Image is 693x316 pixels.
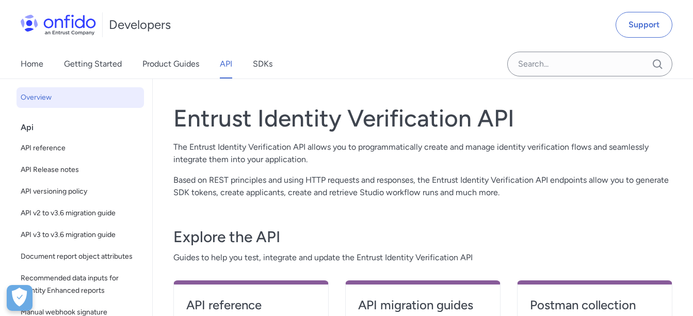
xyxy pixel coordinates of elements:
a: Support [616,12,672,38]
h1: Entrust Identity Verification API [173,104,672,133]
a: API reference [17,138,144,159]
a: API [220,50,232,78]
h1: Developers [109,17,171,33]
a: API v2 to v3.6 migration guide [17,203,144,224]
a: Recommended data inputs for Identity Enhanced reports [17,268,144,301]
span: Overview [21,91,140,104]
img: Onfido Logo [21,14,96,35]
span: Recommended data inputs for Identity Enhanced reports [21,272,140,297]
p: The Entrust Identity Verification API allows you to programmatically create and manage identity v... [173,141,672,166]
span: Document report object attributes [21,250,140,263]
h4: API reference [186,297,316,313]
a: API versioning policy [17,181,144,202]
a: Home [21,50,43,78]
a: Product Guides [142,50,199,78]
span: Guides to help you test, integrate and update the Entrust Identity Verification API [173,251,672,264]
a: API v3 to v3.6 migration guide [17,225,144,245]
h3: Explore the API [173,227,672,247]
button: Open Preferences [7,285,33,311]
a: Document report object attributes [17,246,144,267]
h4: API migration guides [358,297,488,313]
span: API v2 to v3.6 migration guide [21,207,140,219]
span: API reference [21,142,140,154]
p: Based on REST principles and using HTTP requests and responses, the Entrust Identity Verification... [173,174,672,199]
h4: Postman collection [530,297,659,313]
span: API versioning policy [21,185,140,198]
div: Api [21,117,148,138]
a: SDKs [253,50,272,78]
a: API Release notes [17,160,144,180]
span: API Release notes [21,164,140,176]
div: Cookie Preferences [7,285,33,311]
a: Getting Started [64,50,122,78]
a: Overview [17,87,144,108]
input: Onfido search input field [507,52,672,76]
span: API v3 to v3.6 migration guide [21,229,140,241]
